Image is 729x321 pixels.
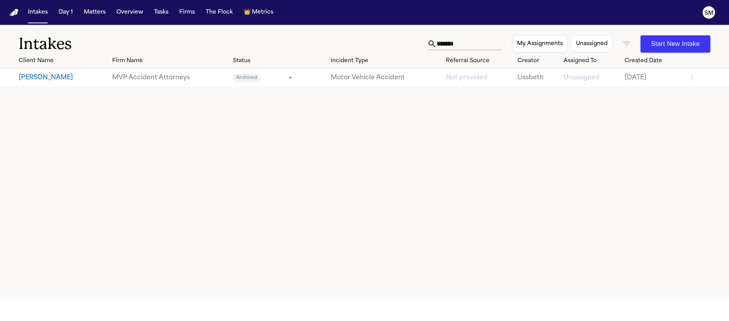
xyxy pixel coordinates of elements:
[233,57,325,65] div: Status
[233,72,295,83] div: Update intake status
[151,5,172,19] button: Tasks
[241,5,276,19] button: crownMetrics
[56,5,76,19] button: Day 1
[564,75,600,81] span: Unassigned
[112,57,226,65] div: Firm Name
[233,74,260,82] span: Archived
[331,73,440,82] a: View details for Tajwant K. Roy
[446,73,511,82] a: View details for Tajwant K. Roy
[640,35,710,52] button: Start New Intake
[512,35,568,52] button: My Assignments
[9,9,19,16] a: Home
[331,57,440,65] div: Incident Type
[19,34,427,54] h1: Intakes
[571,35,613,52] button: Unassigned
[81,5,109,19] button: Matters
[625,73,681,82] a: View details for Tajwant K. Roy
[517,73,557,82] a: View details for Tajwant K. Roy
[19,73,106,82] button: View details for Tajwant K. Roy
[625,57,681,65] div: Created Date
[9,9,19,16] img: Finch Logo
[203,5,236,19] button: The Flock
[564,73,618,82] a: View details for Tajwant K. Roy
[564,57,618,65] div: Assigned To
[113,5,146,19] button: Overview
[19,57,106,65] div: Client Name
[446,75,488,81] span: Not provided
[25,5,51,19] button: Intakes
[446,57,511,65] div: Referral Source
[176,5,198,19] button: Firms
[517,57,557,65] div: Creator
[112,73,226,82] a: View details for Tajwant K. Roy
